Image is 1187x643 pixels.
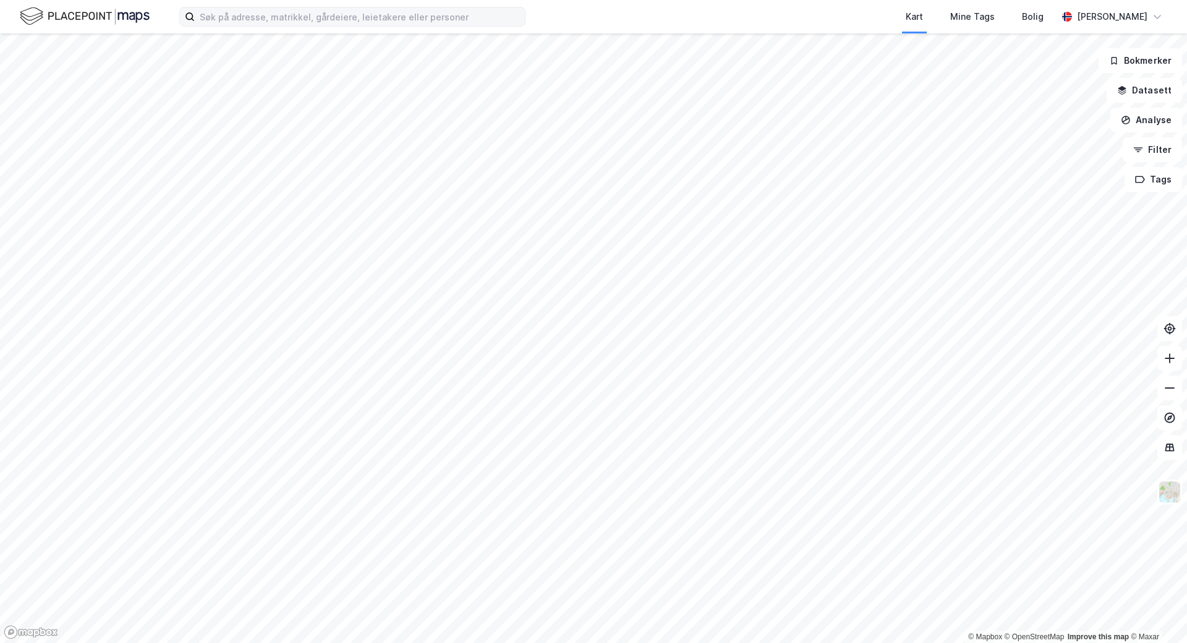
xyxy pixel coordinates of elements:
input: Søk på adresse, matrikkel, gårdeiere, leietakere eller personer [195,7,525,26]
div: Kart [906,9,923,24]
button: Analyse [1110,108,1182,132]
a: OpenStreetMap [1005,632,1065,641]
a: Improve this map [1068,632,1129,641]
button: Bokmerker [1099,48,1182,73]
a: Mapbox [968,632,1002,641]
img: logo.f888ab2527a4732fd821a326f86c7f29.svg [20,6,150,27]
button: Tags [1125,167,1182,192]
img: Z [1158,480,1181,504]
button: Datasett [1107,78,1182,103]
iframe: Chat Widget [1125,584,1187,643]
div: Bolig [1022,9,1044,24]
div: Mine Tags [950,9,995,24]
button: Filter [1123,137,1182,162]
div: [PERSON_NAME] [1077,9,1147,24]
a: Mapbox homepage [4,625,58,639]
